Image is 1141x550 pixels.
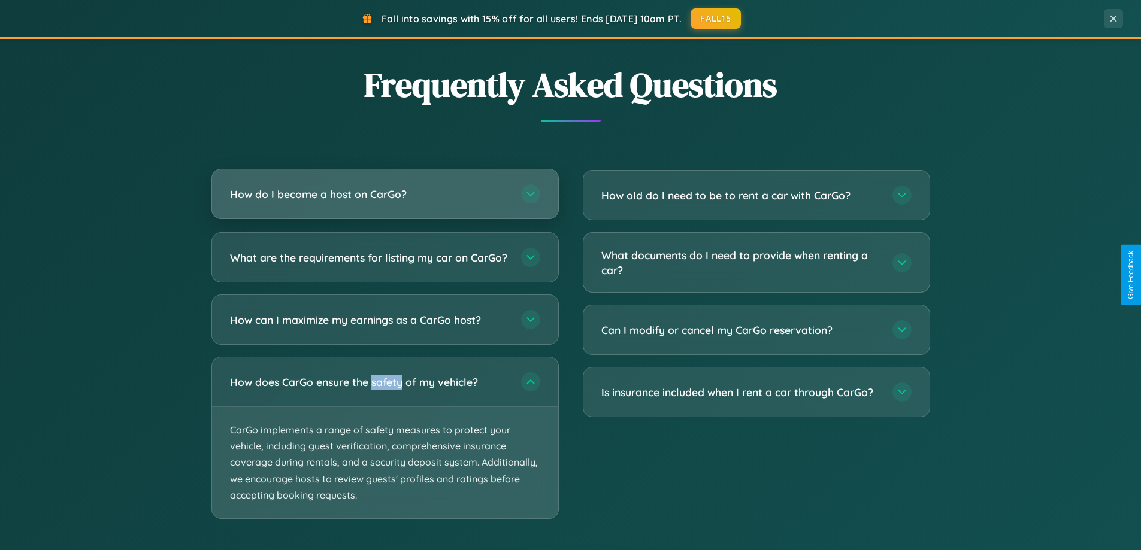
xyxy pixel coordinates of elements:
h3: How old do I need to be to rent a car with CarGo? [601,188,880,203]
h3: Is insurance included when I rent a car through CarGo? [601,385,880,400]
div: Give Feedback [1127,251,1135,299]
h2: Frequently Asked Questions [211,62,930,108]
h3: How can I maximize my earnings as a CarGo host? [230,312,509,327]
p: CarGo implements a range of safety measures to protect your vehicle, including guest verification... [212,407,558,518]
h3: What documents do I need to provide when renting a car? [601,248,880,277]
h3: What are the requirements for listing my car on CarGo? [230,250,509,265]
h3: How do I become a host on CarGo? [230,187,509,202]
h3: How does CarGo ensure the safety of my vehicle? [230,375,509,390]
button: FALL15 [691,8,741,29]
span: Fall into savings with 15% off for all users! Ends [DATE] 10am PT. [382,13,682,25]
h3: Can I modify or cancel my CarGo reservation? [601,323,880,338]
